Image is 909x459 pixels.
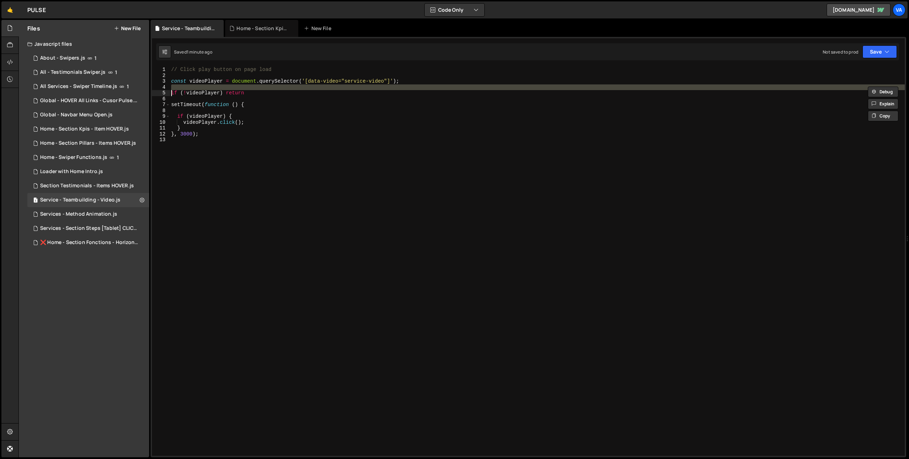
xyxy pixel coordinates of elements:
div: 4 [152,84,170,90]
div: 16253/45227.js [27,165,149,179]
div: Service - Teambuilding - Video.js [27,193,149,207]
div: 2 [152,73,170,79]
div: 16253/45820.js [27,236,152,250]
div: 12 [152,131,170,137]
div: 1 minute ago [187,49,212,55]
a: [DOMAIN_NAME] [827,4,891,16]
button: New File [114,26,141,31]
div: 16253/43838.js [27,51,149,65]
h2: Files [27,24,40,32]
div: Not saved to prod [823,49,858,55]
a: Va [893,4,905,16]
div: About - Swipers.js [40,55,85,61]
div: Saved [174,49,212,55]
button: Explain [868,99,898,109]
span: 1 [115,70,117,75]
div: 1 [152,67,170,73]
div: 9 [152,114,170,120]
span: 1 [127,84,129,89]
div: New File [304,25,334,32]
div: 16253/45676.js [27,94,152,108]
div: ❌ Home - Section Fonctions - Horizontal scroll.js [40,239,138,246]
div: PULSE [27,6,46,14]
div: 16253/46888.js [27,79,149,94]
div: Loader with Home Intro.js [40,168,103,175]
div: 6 [152,96,170,102]
div: All - Testimonials Swiper.js [40,69,105,76]
div: Global - Navbar Menu Open.js [40,112,113,118]
div: Home - Section Pillars - Items HOVER.js [40,140,136,146]
div: Service - Teambuilding - Video.js [162,25,215,32]
span: 1 [117,155,119,160]
span: 1 [33,198,38,204]
div: Home - Swiper Functions.js [40,154,107,161]
div: 16253/44429.js [27,136,149,150]
div: 16253/45780.js [27,65,149,79]
div: 16253/44426.js [27,108,149,122]
a: 🤙 [1,1,19,18]
div: Services - Method Animation.js [40,211,117,217]
div: 16253/44878.js [27,207,149,221]
div: 10 [152,120,170,126]
div: Home - Section Kpis - Item HOVER.js [40,126,129,132]
div: 16253/45325.js [27,179,149,193]
div: 5 [152,90,170,96]
div: 8 [152,108,170,114]
div: Javascript files [19,37,149,51]
div: Home - Section Kpis - Item HOVER.js [236,25,290,32]
div: Global - HOVER All Links - Cusor Pulse.js [40,98,138,104]
div: Service - Teambuilding - Video.js [40,197,120,203]
button: Copy [868,111,898,121]
button: Save [862,45,897,58]
div: Services - Section Steps [Tablet] CLICK.js [40,225,138,232]
div: 11 [152,125,170,131]
div: Section Testimonials - Items HOVER.js [40,183,134,189]
div: 13 [152,137,170,143]
div: 7 [152,102,170,108]
span: 1 [94,55,97,61]
div: 16253/46221.js [27,150,149,165]
button: Code Only [425,4,484,16]
div: 16253/44485.js [27,122,149,136]
div: 16253/45790.js [27,221,152,236]
button: Debug [868,87,898,97]
div: All Services - Swiper Timeline.js [40,83,117,90]
div: 3 [152,78,170,84]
